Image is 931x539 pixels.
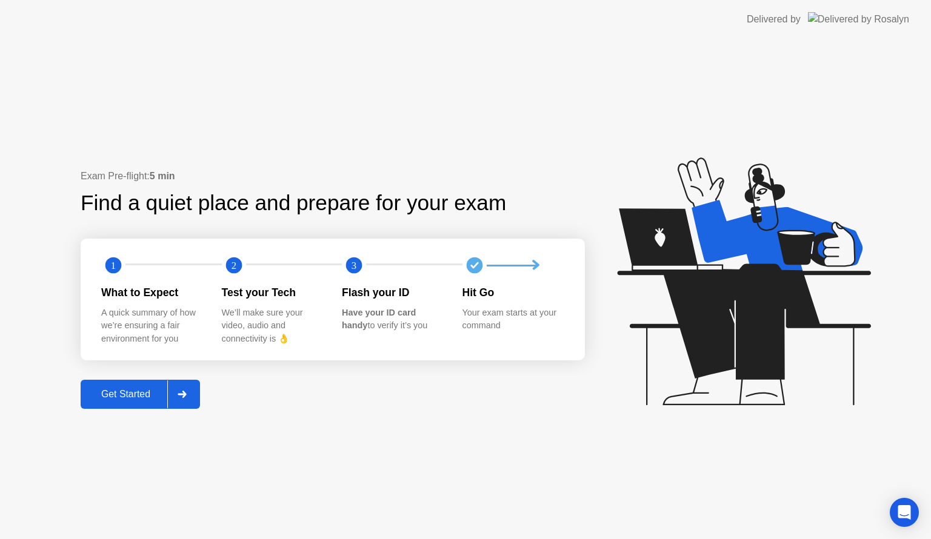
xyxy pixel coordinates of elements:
div: Test your Tech [222,285,323,300]
text: 3 [352,260,356,271]
div: A quick summary of how we’re ensuring a fair environment for you [101,306,202,346]
div: to verify it’s you [342,306,443,332]
button: Get Started [81,380,200,409]
div: Find a quiet place and prepare for your exam [81,187,508,219]
div: What to Expect [101,285,202,300]
img: Delivered by Rosalyn [808,12,909,26]
div: Exam Pre-flight: [81,169,585,184]
div: We’ll make sure your video, audio and connectivity is 👌 [222,306,323,346]
div: Delivered by [747,12,801,27]
b: 5 min [150,171,175,181]
text: 2 [231,260,236,271]
div: Flash your ID [342,285,443,300]
div: Get Started [84,389,167,400]
div: Your exam starts at your command [462,306,564,332]
div: Hit Go [462,285,564,300]
div: Open Intercom Messenger [890,498,919,527]
text: 1 [111,260,116,271]
b: Have your ID card handy [342,308,416,331]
